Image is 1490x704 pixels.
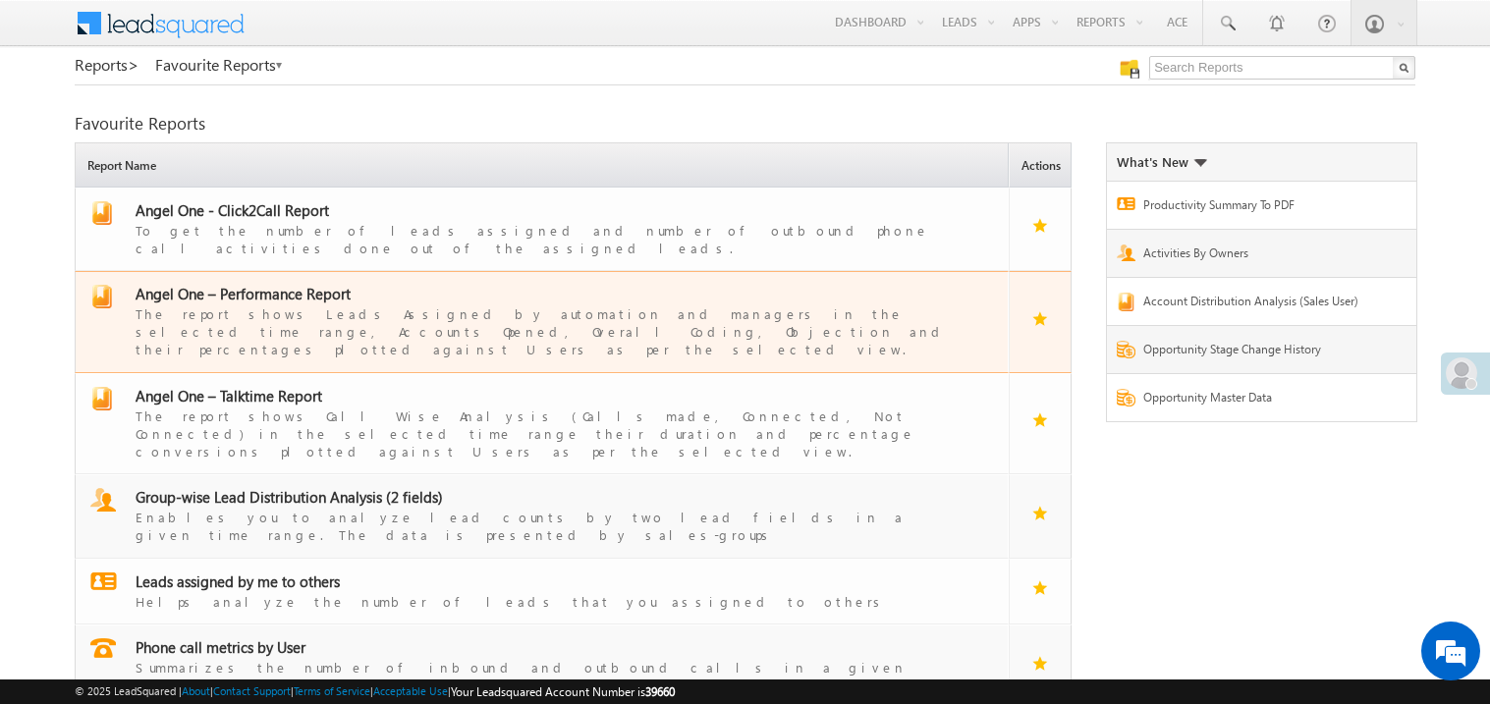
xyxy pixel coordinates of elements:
a: Account Distribution Analysis (Sales User) [1143,293,1373,315]
img: report [90,488,116,512]
img: report [90,201,114,225]
a: Terms of Service [294,684,370,697]
span: Leads assigned by me to others [136,571,340,591]
div: Helps analyze the number of leads that you assigned to others [136,591,972,611]
img: Manage all your saved reports! [1120,59,1139,79]
span: Phone call metrics by User [136,637,305,657]
span: Your Leadsquared Account Number is [451,684,675,699]
img: report [90,285,114,308]
div: The report shows Leads Assigned by automation and managers in the selected time range, Accounts O... [136,303,972,358]
img: What's new [1193,159,1207,167]
img: Report [1117,293,1135,311]
span: © 2025 LeadSquared | | | | | [75,682,675,701]
a: report Group-wise Lead Distribution Analysis (2 fields)Enables you to analyze lead counts by two ... [85,488,1000,544]
div: The report shows Call Wise Analysis (Calls made, Connected, Not Connected) in the selected time r... [136,406,972,460]
div: Summarizes the number of inbound and outbound calls in a given timeperiod by users [136,657,972,694]
span: 39660 [645,684,675,699]
img: Report [1117,389,1135,406]
img: Report [1117,341,1135,358]
span: > [128,53,139,76]
img: report [90,387,114,410]
a: report Phone call metrics by UserSummarizes the number of inbound and outbound calls in a given t... [85,638,1000,694]
a: Productivity Summary To PDF [1143,196,1373,219]
a: Opportunity Master Data [1143,389,1373,411]
input: Search Reports [1149,56,1415,80]
a: report Leads assigned by me to othersHelps analyze the number of leads that you assigned to others [85,572,1000,611]
div: Enables you to analyze lead counts by two lead fields in a given time range. The data is presente... [136,507,972,544]
span: Actions [1015,146,1071,187]
a: Favourite Reports [155,56,284,74]
img: report [90,638,116,658]
img: report [90,572,117,590]
span: Report Name [81,146,1008,187]
a: Reports> [75,56,139,74]
div: To get the number of leads assigned and number of outbound phone call activities done out of the ... [136,220,972,257]
a: report Angel One - Click2Call ReportTo get the number of leads assigned and number of outbound ph... [85,201,1000,257]
div: Favourite Reports [75,115,1415,133]
span: Angel One - Click2Call Report [136,200,329,220]
span: Group-wise Lead Distribution Analysis (2 fields) [136,487,443,507]
img: Report [1117,244,1135,261]
a: About [182,684,210,697]
a: Contact Support [213,684,291,697]
img: Report [1117,197,1135,210]
div: What's New [1117,153,1207,171]
a: report Angel One – Performance ReportThe report shows Leads Assigned by automation and managers i... [85,285,1000,358]
span: Angel One – Performance Report [136,284,351,303]
a: Activities By Owners [1143,244,1373,267]
a: report Angel One – Talktime ReportThe report shows Call Wise Analysis (Calls made, Connected, Not... [85,387,1000,460]
a: Opportunity Stage Change History [1143,341,1373,363]
span: Angel One – Talktime Report [136,386,322,406]
a: Acceptable Use [373,684,448,697]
